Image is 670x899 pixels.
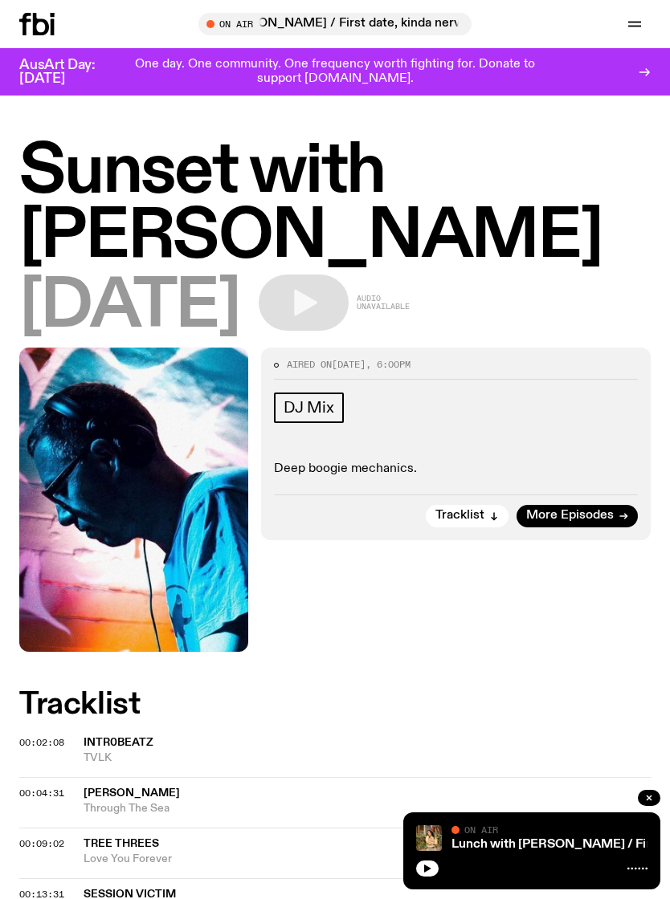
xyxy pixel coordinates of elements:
button: 00:09:02 [19,840,64,848]
span: Aired on [287,358,332,371]
p: Deep boogie mechanics. [274,462,638,477]
p: One day. One community. One frequency worth fighting for. Donate to support [DOMAIN_NAME]. [135,58,535,86]
button: 00:13:31 [19,890,64,899]
a: DJ Mix [274,393,344,423]
span: 00:09:02 [19,837,64,850]
span: 00:04:31 [19,787,64,799]
img: Tanya is standing in front of plants and a brick fence on a sunny day. She is looking to the left... [416,825,442,851]
span: [DATE] [19,275,239,340]
h2: Tracklist [19,690,651,719]
h1: Sunset with [PERSON_NAME] [19,140,651,270]
span: TVLK [84,751,651,766]
span: intr0beatz [84,737,153,748]
button: Tracklist [426,505,509,527]
span: Tree Threes [84,838,159,849]
span: DJ Mix [284,399,334,417]
h3: AusArt Day: [DATE] [19,59,122,86]
span: [PERSON_NAME] [84,787,180,799]
span: Through The Sea [84,801,651,816]
img: Simon Caldwell stands side on, looking downwards. He has headphones on. Behind him is a brightly ... [19,348,248,652]
button: On AirLunch with [PERSON_NAME] / First date, kinda nervous!! [198,13,472,35]
span: 00:02:08 [19,736,64,749]
span: More Episodes [526,510,614,522]
button: 00:04:31 [19,789,64,798]
span: On Air [464,824,498,835]
span: [DATE] [332,358,366,371]
span: Tracklist [435,510,484,522]
span: Audio unavailable [357,295,410,311]
span: Love You Forever [84,852,651,867]
span: , 6:00pm [366,358,411,371]
a: More Episodes [517,505,638,527]
button: 00:02:08 [19,738,64,747]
